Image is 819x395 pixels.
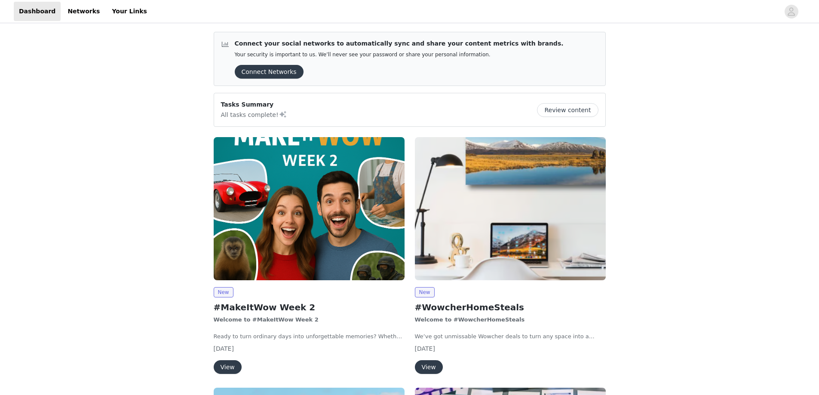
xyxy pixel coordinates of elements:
[221,109,287,119] p: All tasks complete!
[537,103,598,117] button: Review content
[214,345,234,352] span: [DATE]
[214,360,242,374] button: View
[214,364,242,371] a: View
[214,137,405,280] img: wowcher.co.uk
[415,316,525,323] strong: Welcome to #WowcherHomeSteals
[214,287,233,297] span: New
[14,2,61,21] a: Dashboard
[415,287,435,297] span: New
[221,100,287,109] p: Tasks Summary
[415,301,606,314] h2: #WowcherHomeSteals
[235,52,564,58] p: Your security is important to us. We’ll never see your password or share your personal information.
[107,2,152,21] a: Your Links
[235,65,304,79] button: Connect Networks
[62,2,105,21] a: Networks
[415,360,443,374] button: View
[415,345,435,352] span: [DATE]
[214,301,405,314] h2: #MakeItWow Week 2
[787,5,795,18] div: avatar
[415,364,443,371] a: View
[235,39,564,48] p: Connect your social networks to automatically sync and share your content metrics with brands.
[214,332,405,341] p: Ready to turn ordinary days into unforgettable memories? Whether you’re chasing thrills, enjoying...
[214,316,319,323] strong: Welcome to #MakeItWow Week 2
[415,332,606,341] p: We’ve got unmissable Wowcher deals to turn any space into a summer haven without breaking the bank.
[415,137,606,280] img: wowcher.co.uk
